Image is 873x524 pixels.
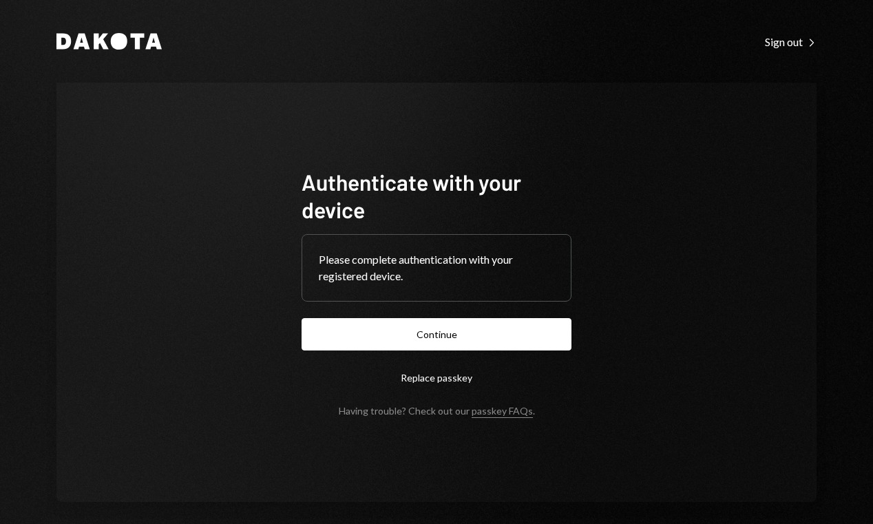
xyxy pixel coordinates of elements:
[472,405,533,418] a: passkey FAQs
[302,361,571,394] button: Replace passkey
[339,405,535,417] div: Having trouble? Check out our .
[319,251,554,284] div: Please complete authentication with your registered device.
[765,34,817,49] a: Sign out
[302,168,571,223] h1: Authenticate with your device
[765,35,817,49] div: Sign out
[302,318,571,350] button: Continue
